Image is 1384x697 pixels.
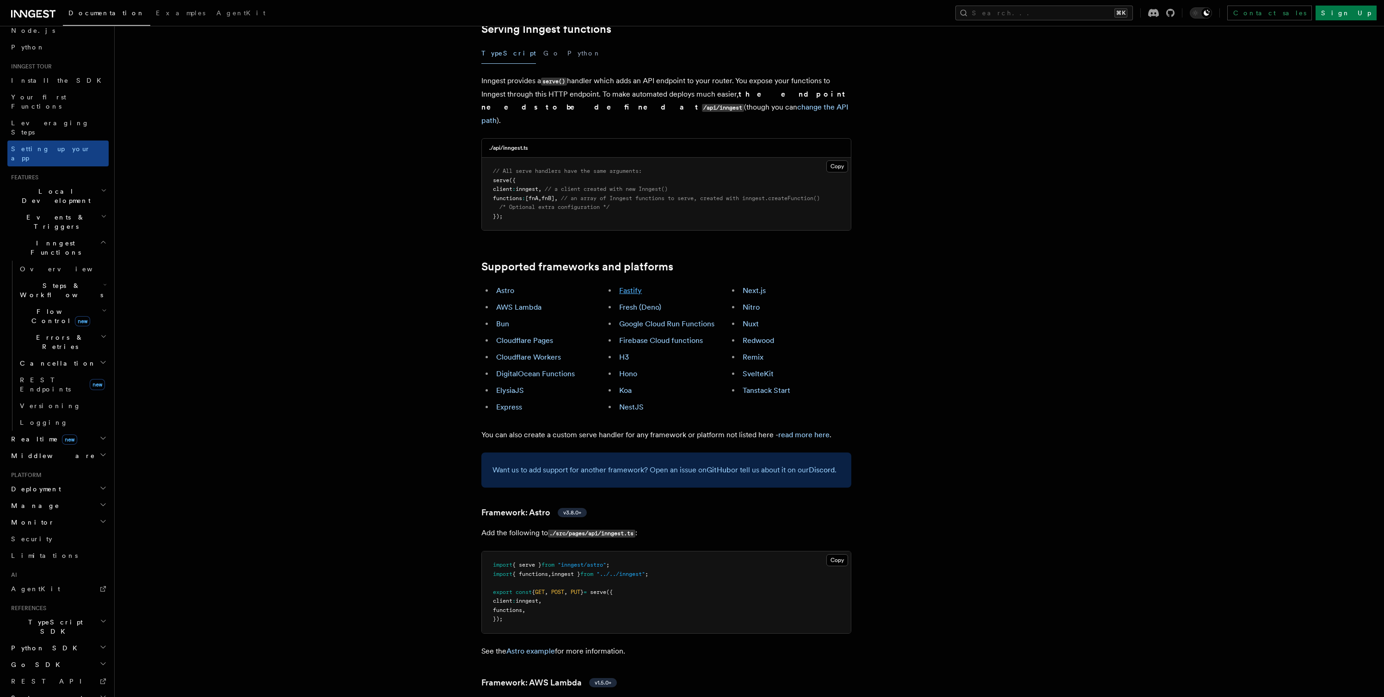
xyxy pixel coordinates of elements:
[11,145,91,162] span: Setting up your app
[645,571,648,577] span: ;
[1114,8,1127,18] kbd: ⌘K
[538,186,541,192] span: ,
[20,402,81,410] span: Versioning
[743,336,774,345] a: Redwood
[545,589,548,595] span: ,
[7,174,38,181] span: Features
[826,554,848,566] button: Copy
[525,195,538,202] span: [fnA
[156,9,205,17] span: Examples
[16,414,109,431] a: Logging
[90,379,105,390] span: new
[7,89,109,115] a: Your first Functions
[7,447,109,464] button: Middleware
[619,319,714,328] a: Google Cloud Run Functions
[564,589,567,595] span: ,
[496,386,524,395] a: ElysiaJS
[7,618,100,636] span: TypeScript SDK
[11,93,66,110] span: Your first Functions
[481,645,851,658] p: See the for more information.
[7,640,109,656] button: Python SDK
[20,265,115,273] span: Overview
[619,286,642,295] a: Fastify
[11,585,60,593] span: AgentKit
[11,43,45,51] span: Python
[554,195,558,202] span: ,
[493,571,512,577] span: import
[493,598,512,604] span: client
[7,531,109,547] a: Security
[522,195,525,202] span: :
[606,589,613,595] span: ({
[7,656,109,673] button: Go SDK
[211,3,271,25] a: AgentKit
[541,78,567,86] code: serve()
[16,261,109,277] a: Overview
[551,571,580,577] span: inngest }
[516,186,538,192] span: inngest
[590,589,606,595] span: serve
[493,177,509,183] span: serve
[496,403,522,411] a: Express
[7,39,109,55] a: Python
[619,386,632,395] a: Koa
[496,303,541,312] a: AWS Lambda
[493,195,522,202] span: functions
[7,518,55,527] span: Monitor
[16,355,109,372] button: Cancellation
[7,497,109,514] button: Manage
[63,3,150,26] a: Documentation
[216,9,265,17] span: AgentKit
[7,183,109,209] button: Local Development
[62,434,77,445] span: new
[16,277,109,303] button: Steps & Workflows
[548,571,551,577] span: ,
[496,336,553,345] a: Cloudflare Pages
[496,286,514,295] a: Astro
[7,235,109,261] button: Inngest Functions
[11,77,107,84] span: Install the SDK
[499,204,609,210] span: /* Optional extra configuration */
[150,3,211,25] a: Examples
[743,369,774,378] a: SvelteKit
[493,616,503,622] span: });
[11,552,78,559] span: Limitations
[7,238,100,257] span: Inngest Functions
[743,303,760,312] a: Nitro
[7,213,101,231] span: Events & Triggers
[492,464,840,477] p: Want us to add support for another framework? Open an issue on or tell us about it on our .
[743,286,766,295] a: Next.js
[481,676,617,689] a: Framework: AWS Lambdav1.5.0+
[16,333,100,351] span: Errors & Retries
[1227,6,1312,20] a: Contact sales
[16,281,103,300] span: Steps & Workflows
[7,22,109,39] a: Node.js
[493,213,503,220] span: });
[481,526,851,540] p: Add the following to :
[541,562,554,568] span: from
[7,581,109,597] a: AgentKit
[506,647,555,655] a: Astro example
[7,261,109,431] div: Inngest Functions
[481,260,673,273] a: Supported frameworks and platforms
[481,43,536,64] button: TypeScript
[16,359,96,368] span: Cancellation
[509,177,516,183] span: ({
[493,607,522,613] span: functions
[516,589,532,595] span: const
[619,403,644,411] a: NestJS
[7,514,109,531] button: Monitor
[595,679,611,686] span: v1.5.0+
[20,419,68,426] span: Logging
[7,547,109,564] a: Limitations
[496,319,509,328] a: Bun
[493,186,512,192] span: client
[11,27,55,34] span: Node.js
[580,589,584,595] span: }
[481,23,611,36] a: Serving Inngest functions
[7,673,109,690] a: REST API
[7,209,109,235] button: Events & Triggers
[7,72,109,89] a: Install the SDK
[481,506,587,519] a: Framework: Astrov3.8.0+
[778,430,830,439] a: read more here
